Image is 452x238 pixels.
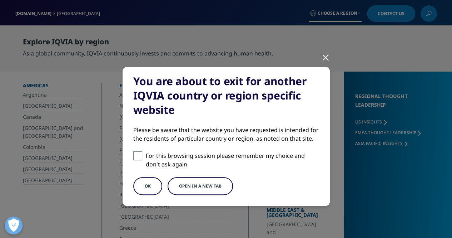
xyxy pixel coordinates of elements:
p: For this browsing session please remember my choice and don't ask again. [146,151,319,169]
div: Please be aware that the website you have requested is intended for the residents of particular c... [133,126,319,143]
button: Open Preferences [5,217,23,234]
button: OK [133,177,162,195]
button: Open in a new tab [168,177,233,195]
div: You are about to exit for another IQVIA country or region specific website [133,74,319,117]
